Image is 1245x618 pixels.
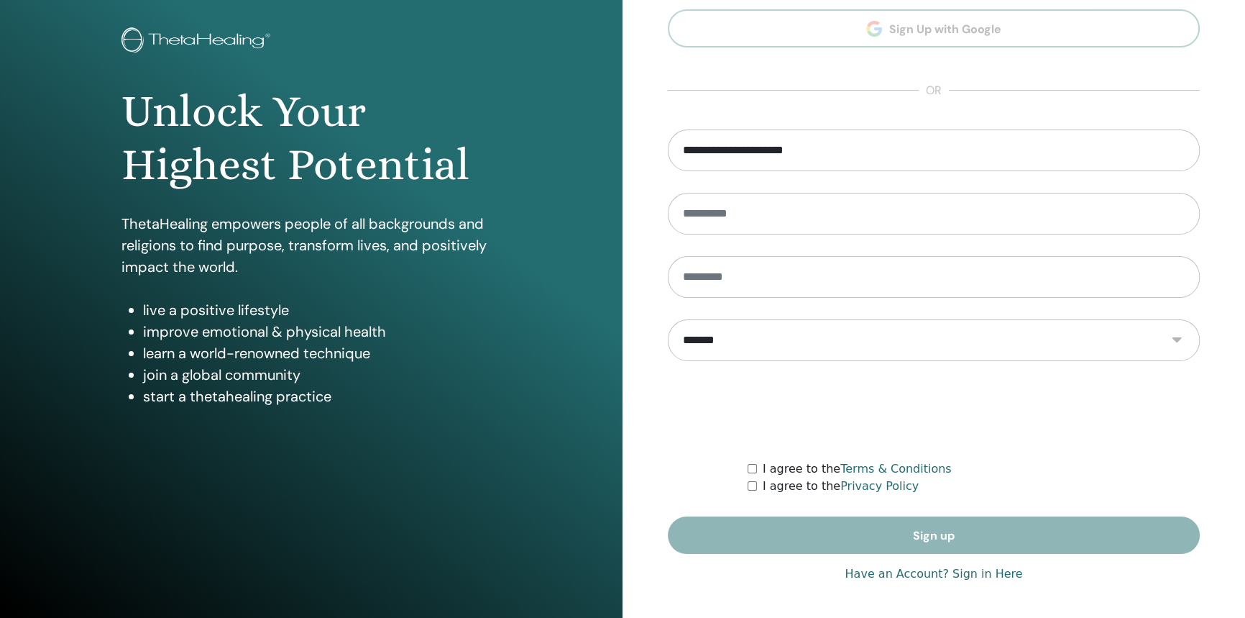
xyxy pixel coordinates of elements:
[143,342,500,364] li: learn a world-renowned technique
[121,85,500,192] h1: Unlock Your Highest Potential
[845,565,1022,583] a: Have an Account? Sign in Here
[840,479,919,493] a: Privacy Policy
[143,321,500,342] li: improve emotional & physical health
[763,478,919,495] label: I agree to the
[919,82,949,99] span: or
[143,299,500,321] li: live a positive lifestyle
[121,213,500,278] p: ThetaHealing empowers people of all backgrounds and religions to find purpose, transform lives, a...
[143,386,500,407] li: start a thetahealing practice
[824,383,1043,439] iframe: reCAPTCHA
[840,462,951,476] a: Terms & Conditions
[763,460,952,478] label: I agree to the
[143,364,500,386] li: join a global community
